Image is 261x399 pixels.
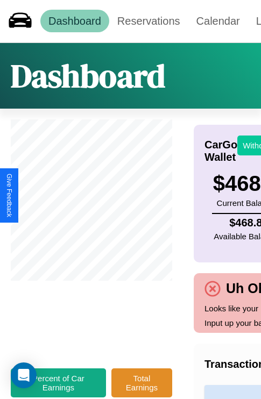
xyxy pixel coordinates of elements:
[11,368,106,397] button: Percent of Car Earnings
[111,368,172,397] button: Total Earnings
[40,10,109,32] a: Dashboard
[11,54,165,98] h1: Dashboard
[109,10,188,32] a: Reservations
[5,174,13,217] div: Give Feedback
[188,10,248,32] a: Calendar
[11,362,37,388] div: Open Intercom Messenger
[204,139,237,163] h4: CarGo Wallet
